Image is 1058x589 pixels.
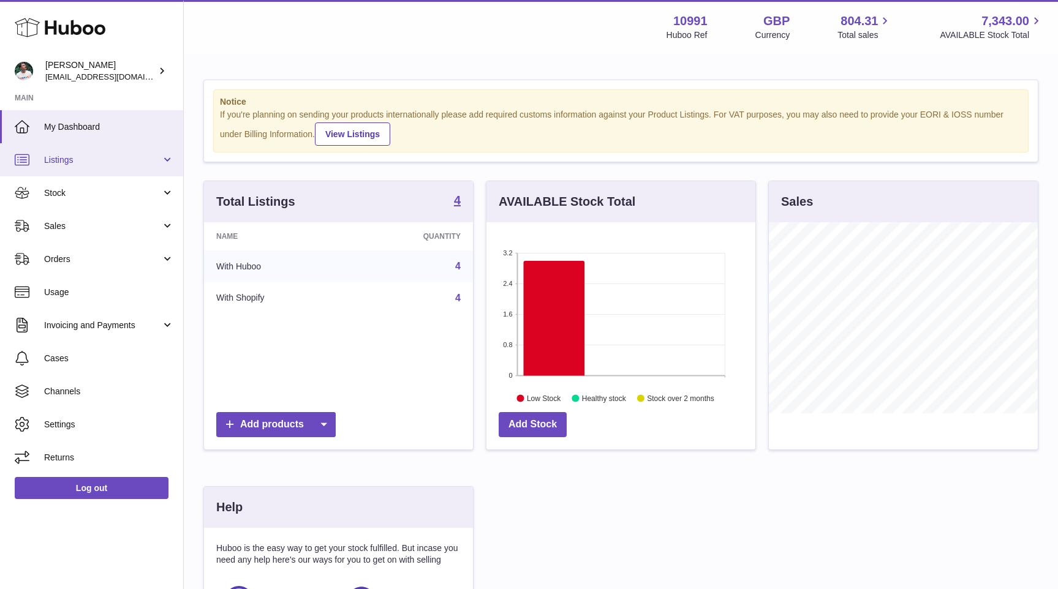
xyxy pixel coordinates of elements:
span: Orders [44,253,161,265]
span: Usage [44,287,174,298]
span: Listings [44,154,161,166]
text: 0 [508,372,512,379]
span: Cases [44,353,174,364]
text: 2.4 [503,280,512,287]
span: Invoicing and Payments [44,320,161,331]
a: 7,343.00 AVAILABLE Stock Total [940,13,1043,41]
text: 0.8 [503,341,512,348]
strong: GBP [763,13,790,29]
h3: Help [216,499,243,516]
span: Returns [44,452,174,463]
span: My Dashboard [44,121,174,133]
text: 1.6 [503,310,512,318]
span: Settings [44,419,174,430]
th: Quantity [349,222,473,250]
h3: Total Listings [216,193,295,210]
a: 804.31 Total sales [837,13,892,41]
div: Currency [755,29,790,41]
text: 3.2 [503,249,512,257]
div: If you're planning on sending your products internationally please add required customs informati... [220,109,1022,146]
text: Stock over 2 months [647,394,714,402]
td: With Huboo [204,250,349,282]
span: Stock [44,187,161,199]
span: Channels [44,386,174,397]
strong: 10991 [673,13,708,29]
span: Total sales [837,29,892,41]
th: Name [204,222,349,250]
span: AVAILABLE Stock Total [940,29,1043,41]
a: Add products [216,412,336,437]
h3: Sales [781,193,813,210]
text: Healthy stock [582,394,627,402]
span: [EMAIL_ADDRESS][DOMAIN_NAME] [45,72,180,81]
a: 4 [455,293,461,303]
h3: AVAILABLE Stock Total [499,193,635,210]
strong: Notice [220,96,1022,108]
span: 804.31 [841,13,878,29]
div: Huboo Ref [667,29,708,41]
td: With Shopify [204,282,349,314]
a: 4 [455,261,461,271]
a: 4 [454,194,461,209]
span: 7,343.00 [981,13,1029,29]
p: Huboo is the easy way to get your stock fulfilled. But incase you need any help here's our ways f... [216,542,461,566]
img: timshieff@gmail.com [15,62,33,80]
div: [PERSON_NAME] [45,59,156,83]
a: View Listings [315,122,390,146]
a: Log out [15,477,168,499]
strong: 4 [454,194,461,206]
a: Add Stock [499,412,567,437]
span: Sales [44,220,161,232]
text: Low Stock [527,394,561,402]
